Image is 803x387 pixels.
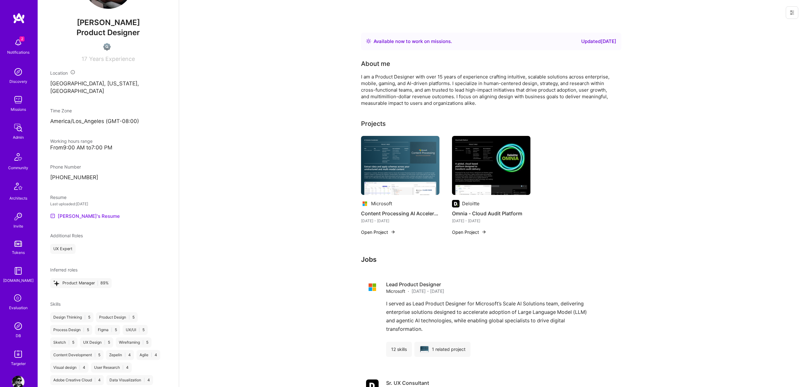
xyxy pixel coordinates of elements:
[94,352,96,357] span: |
[144,378,145,383] span: |
[50,233,83,238] span: Additional Roles
[68,340,70,345] span: |
[129,315,130,320] span: |
[420,346,428,352] img: Microsoft
[50,195,66,200] span: Resume
[91,363,132,373] div: User Research 4
[361,200,369,207] img: Company logo
[50,212,120,220] a: [PERSON_NAME]'s Resume
[95,325,120,335] div: Figma 5
[16,332,21,339] div: DB
[50,138,93,144] span: Working hours range
[11,106,26,113] div: Missions
[361,73,612,106] div: I am a Product Designer with over 15 years of experience crafting intuitive, scalable solutions a...
[366,39,371,44] img: Availability
[79,365,80,370] span: |
[361,218,439,224] div: [DATE] - [DATE]
[386,342,412,357] div: 12 skills
[386,281,444,288] h4: Lead Product Designer
[12,94,24,106] img: teamwork
[50,108,72,113] span: Time Zone
[50,350,104,360] div: Content Development 5
[116,337,152,347] div: Wireframing 5
[50,174,166,181] p: [PHONE_NUMBER]
[12,265,24,277] img: guide book
[123,325,148,335] div: UX/UI 5
[111,327,112,332] span: |
[374,38,452,45] div: Available now to work on missions .
[8,164,28,171] div: Community
[50,325,92,335] div: Process Design 5
[12,121,24,134] img: admin teamwork
[452,200,460,207] img: Company logo
[12,293,24,304] i: icon SelectionTeam
[11,149,26,164] img: Community
[12,348,24,360] img: Skill Targeter
[104,340,105,345] span: |
[82,56,87,62] span: 17
[83,327,84,332] span: |
[136,350,160,360] div: Agile 4
[77,28,140,37] span: Product Designer
[12,66,24,78] img: discovery
[452,229,487,235] button: Open Project
[139,327,140,332] span: |
[12,249,25,256] div: Tokens
[50,301,61,307] span: Skills
[366,281,379,293] img: Company logo
[80,337,113,347] div: UX Design 5
[452,136,530,195] img: Omnia - Cloud Audit Platform
[408,288,409,294] span: ·
[361,59,390,68] div: About me
[386,379,441,386] h4: Sr. UX Consultant
[3,277,34,284] div: [DOMAIN_NAME]
[50,201,166,207] div: Last uploaded: [DATE]
[481,229,487,234] img: arrow-right
[13,13,25,24] img: logo
[106,350,134,360] div: Zepelin 4
[361,136,439,195] img: Content Processing AI Accelerator
[122,365,124,370] span: |
[50,337,77,347] div: Sketch 5
[50,278,112,288] div: Product Manager 89%
[386,288,405,294] span: Microsoft
[125,352,126,357] span: |
[94,378,96,383] span: |
[50,267,77,272] span: Inferred roles
[391,229,396,234] img: arrow-right
[11,360,26,367] div: Targeter
[89,56,135,62] span: Years Experience
[50,213,55,218] img: Resume
[412,288,444,294] span: [DATE] - [DATE]
[96,312,138,322] div: Product Design 5
[50,363,88,373] div: Visual design 4
[53,280,59,286] i: icon StarsPurple
[414,342,471,357] div: 1 related project
[50,375,104,385] div: Adobe Creative Cloud 4
[452,218,530,224] div: [DATE] - [DATE]
[12,320,24,332] img: Admin Search
[50,164,81,169] span: Phone Number
[151,352,152,357] span: |
[14,241,22,247] img: tokens
[12,210,24,223] img: Invite
[581,38,616,45] div: Updated [DATE]
[103,43,111,51] img: Not Scrubbed
[452,209,530,218] h4: Omnia - Cloud Audit Platform
[142,340,144,345] span: |
[361,229,396,235] button: Open Project
[50,312,93,322] div: Design Thinking 5
[106,375,153,385] div: Data Visualization 4
[50,18,166,27] span: [PERSON_NAME]
[9,78,27,85] div: Discovery
[361,119,386,128] div: Projects
[7,49,29,56] div: Notifications
[19,36,24,41] span: 2
[12,36,24,49] img: bell
[371,200,392,207] div: Microsoft
[9,195,27,202] div: Architects
[50,144,166,151] div: From 9:00 AM to 7:00 PM
[50,80,166,95] p: [GEOGRAPHIC_DATA], [US_STATE], [GEOGRAPHIC_DATA]
[462,200,480,207] div: Deloitte
[361,209,439,218] h4: Content Processing AI Accelerator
